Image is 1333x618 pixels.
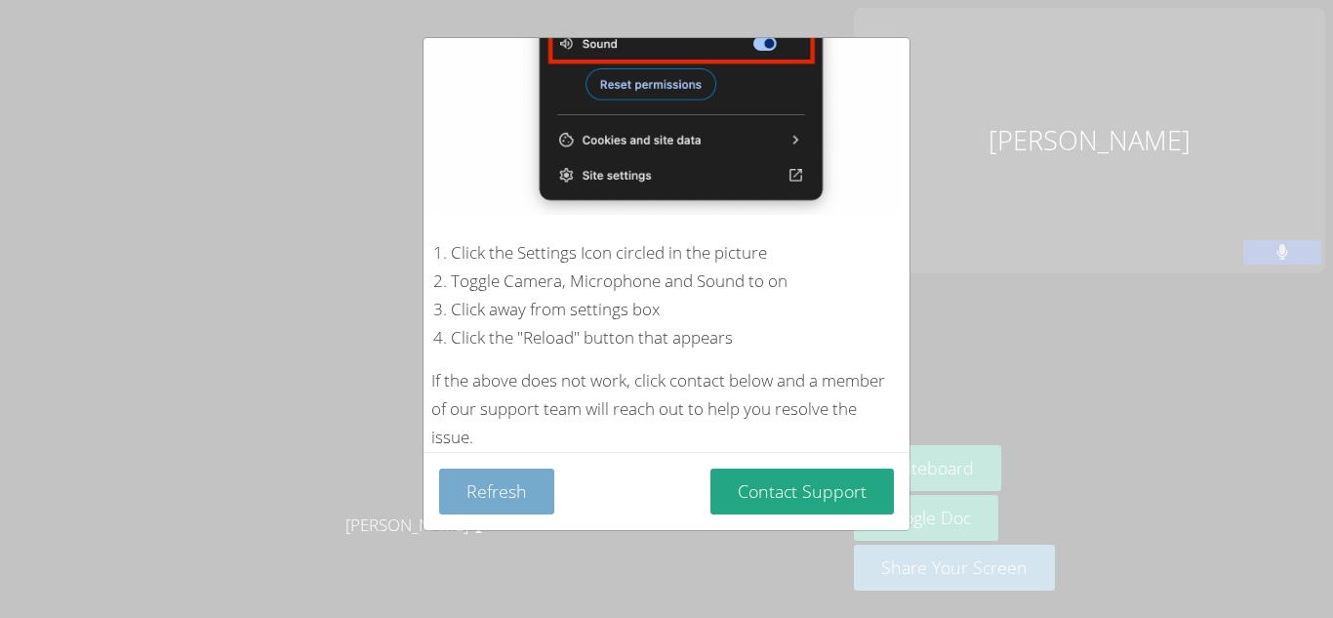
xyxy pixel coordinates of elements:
[451,324,902,352] li: Click the "Reload" button that appears
[451,296,902,324] li: Click away from settings box
[710,469,894,515] button: Contact Support
[451,239,902,268] li: Click the Settings Icon circled in the picture
[431,367,902,452] div: If the above does not work, click contact below and a member of our support team will reach out t...
[439,469,554,515] button: Refresh
[451,268,902,296] li: Toggle Camera, Microphone and Sound to on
